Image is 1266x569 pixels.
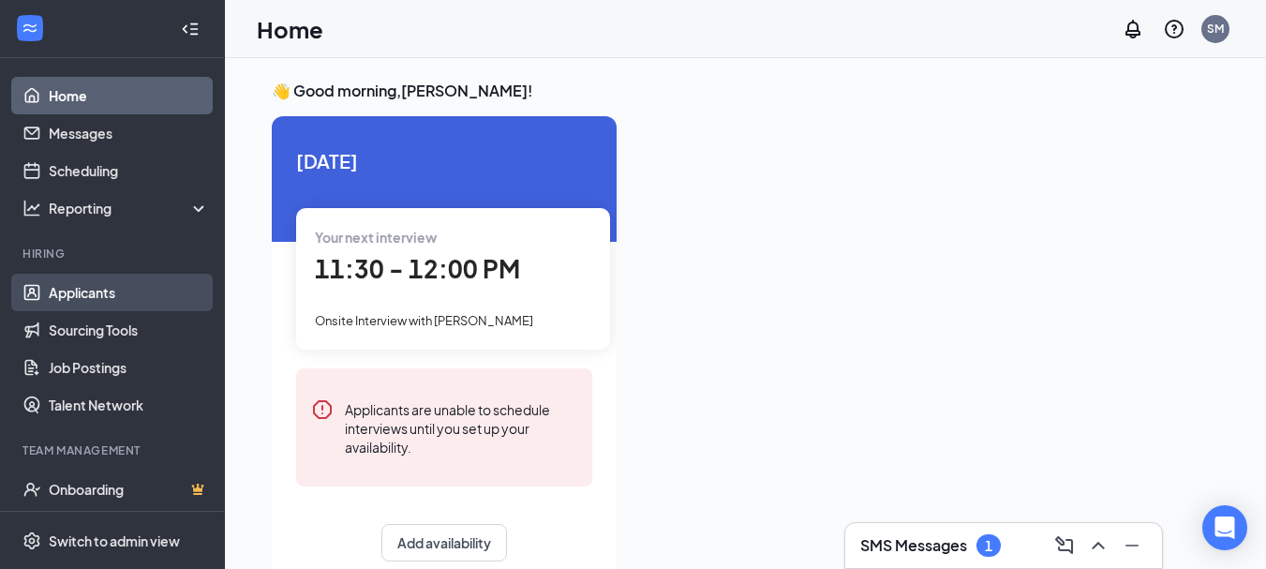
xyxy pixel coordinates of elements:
[1163,18,1185,40] svg: QuestionInfo
[1050,531,1080,561] button: ComposeMessage
[296,146,592,175] span: [DATE]
[49,114,209,152] a: Messages
[49,311,209,349] a: Sourcing Tools
[21,19,39,37] svg: WorkstreamLogo
[49,471,209,508] a: OnboardingCrown
[1121,534,1143,557] svg: Minimize
[181,20,200,38] svg: Collapse
[49,274,209,311] a: Applicants
[1117,531,1147,561] button: Minimize
[1053,534,1076,557] svg: ComposeMessage
[49,77,209,114] a: Home
[49,199,210,217] div: Reporting
[1122,18,1144,40] svg: Notifications
[381,524,507,562] button: Add availability
[49,532,180,550] div: Switch to admin view
[49,386,209,424] a: Talent Network
[1087,534,1110,557] svg: ChevronUp
[22,246,205,262] div: Hiring
[22,532,41,550] svg: Settings
[257,13,323,45] h1: Home
[315,229,437,246] span: Your next interview
[22,199,41,217] svg: Analysis
[1083,531,1113,561] button: ChevronUp
[985,538,992,554] div: 1
[345,398,577,457] div: Applicants are unable to schedule interviews until you set up your availability.
[315,313,533,328] span: Onsite Interview with [PERSON_NAME]
[22,442,205,458] div: Team Management
[49,508,209,546] a: TeamCrown
[311,398,334,421] svg: Error
[272,81,1219,101] h3: 👋 Good morning, [PERSON_NAME] !
[315,253,520,284] span: 11:30 - 12:00 PM
[1207,21,1224,37] div: SM
[49,152,209,189] a: Scheduling
[49,349,209,386] a: Job Postings
[860,535,967,556] h3: SMS Messages
[1202,505,1247,550] div: Open Intercom Messenger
